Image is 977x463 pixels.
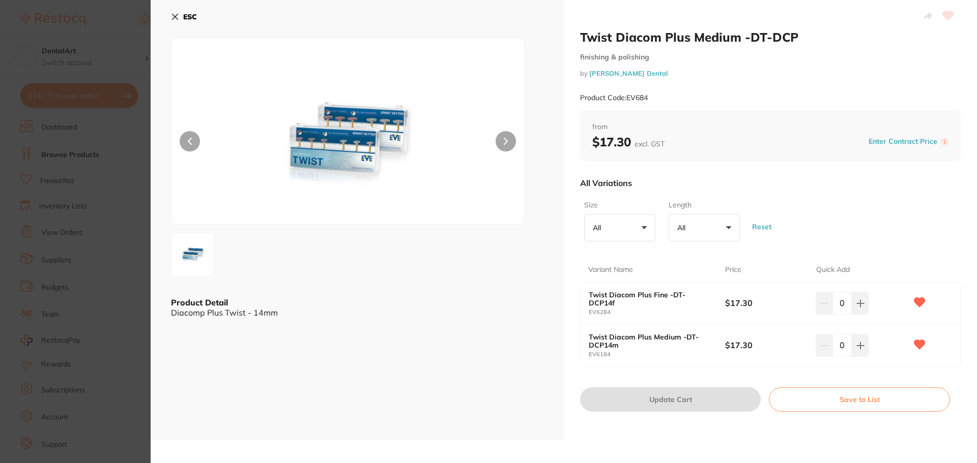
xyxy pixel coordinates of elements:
small: EV6284 [589,309,725,316]
h2: Twist Diacom Plus Medium -DT-DCP [580,29,961,45]
button: Update Cart [580,387,761,412]
b: $17.30 [725,339,807,351]
p: All [593,223,605,232]
img: Mzg2LTUxMy1qcGc [242,64,454,224]
p: Quick Add [816,265,850,275]
button: All [669,214,740,241]
b: $17.30 [725,297,807,308]
button: ESC [171,8,197,25]
b: Product Detail [171,297,228,307]
p: All [677,223,689,232]
span: excl. GST [635,139,665,148]
a: [PERSON_NAME] Dental [589,69,668,77]
label: Length [669,200,737,210]
div: Diacomp Plus Twist - 14mm [171,308,543,317]
button: Reset [749,208,774,245]
small: EV6184 [589,351,725,358]
b: Twist Diacom Plus Fine -DT-DCP14f [589,291,711,307]
label: i [940,138,949,146]
span: from [592,122,949,132]
small: finishing & polishing [580,53,961,61]
p: All Variations [580,178,632,188]
button: All [584,214,655,241]
button: Save to List [769,387,950,412]
small: Product Code: EV684 [580,94,648,102]
small: by [580,70,961,77]
p: Price [725,265,741,275]
b: Twist Diacom Plus Medium -DT-DCP14m [589,333,711,349]
img: Mzg2LTUxMy1qcGc [175,236,211,273]
button: Enter Contract Price [866,137,940,146]
p: Variant Name [588,265,633,275]
b: ESC [183,12,197,21]
label: Size [584,200,652,210]
b: $17.30 [592,134,665,149]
